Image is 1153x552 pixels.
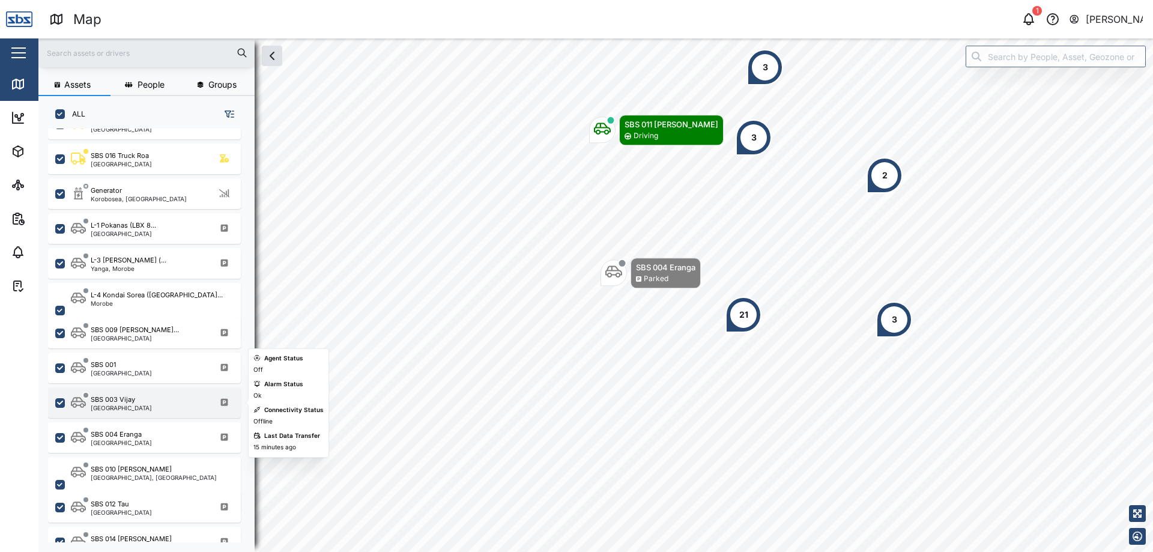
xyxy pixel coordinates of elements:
div: 3 [751,131,757,144]
div: SBS 016 Truck Roa [91,151,149,161]
div: 1 [1032,6,1042,16]
div: [GEOGRAPHIC_DATA] [91,161,152,167]
div: Morobe [91,300,223,306]
div: [GEOGRAPHIC_DATA] [91,126,152,132]
div: Reports [31,212,72,225]
span: People [138,80,165,89]
div: Korobosea, [GEOGRAPHIC_DATA] [91,196,187,202]
div: Map marker [867,157,903,193]
div: Generator [91,186,122,196]
div: [GEOGRAPHIC_DATA] [91,440,152,446]
canvas: Map [38,38,1153,552]
div: Agent Status [264,354,303,363]
div: SBS 003 Vijay [91,395,135,405]
div: SBS 009 [PERSON_NAME]... [91,325,179,335]
div: Tasks [31,279,64,293]
div: Offline [253,417,273,426]
div: Ok [253,391,261,401]
div: L-4 Kondai Sorea ([GEOGRAPHIC_DATA]... [91,290,223,300]
input: Search assets or drivers [46,44,247,62]
div: Map marker [736,120,772,156]
div: Map marker [747,49,783,85]
div: SBS 012 Tau [91,499,129,509]
div: Connectivity Status [264,405,324,415]
input: Search by People, Asset, Geozone or Place [966,46,1146,67]
div: Map [73,9,101,30]
div: SBS 001 [91,360,116,370]
div: Alarms [31,246,68,259]
div: 15 minutes ago [253,443,296,452]
div: [GEOGRAPHIC_DATA], [GEOGRAPHIC_DATA] [91,475,217,481]
div: SBS 010 [PERSON_NAME] [91,464,172,475]
div: [GEOGRAPHIC_DATA] [91,405,152,411]
span: Assets [64,80,91,89]
div: L-3 [PERSON_NAME] (... [91,255,166,265]
div: [PERSON_NAME] [1086,12,1143,27]
div: Parked [644,273,668,285]
img: Main Logo [6,6,32,32]
div: Alarm Status [264,380,303,389]
div: Off [253,330,263,340]
div: Map marker [601,258,701,288]
div: 21 [739,308,748,321]
div: Map marker [876,302,912,338]
div: Off [253,365,263,375]
div: Agent Status [264,319,303,329]
label: ALL [65,109,85,119]
div: 3 [763,61,768,74]
div: Dashboard [31,111,85,124]
div: Map marker [589,115,724,145]
div: [GEOGRAPHIC_DATA] [91,370,152,376]
div: SBS 011 [PERSON_NAME] [625,118,718,130]
button: [PERSON_NAME] [1068,11,1143,28]
div: Map [31,77,58,91]
div: [GEOGRAPHIC_DATA] [91,231,156,237]
div: grid [48,129,254,542]
div: [GEOGRAPHIC_DATA] [91,509,152,515]
div: Yanga, Morobe [91,265,166,271]
div: SBS 004 Eranga [636,261,695,273]
div: Sites [31,178,60,192]
div: Map marker [725,297,761,333]
span: Groups [208,80,237,89]
div: SBS 014 [PERSON_NAME] [91,534,172,544]
div: Last Data Transfer [264,431,320,441]
div: Driving [634,130,658,142]
div: [GEOGRAPHIC_DATA] [91,335,179,341]
div: L-1 Pokanas (LBX 8... [91,220,156,231]
div: 2 [882,169,888,182]
div: Alarm Status [264,345,303,354]
div: Assets [31,145,68,158]
div: SBS 004 Eranga [91,429,142,440]
div: 3 [892,313,897,326]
